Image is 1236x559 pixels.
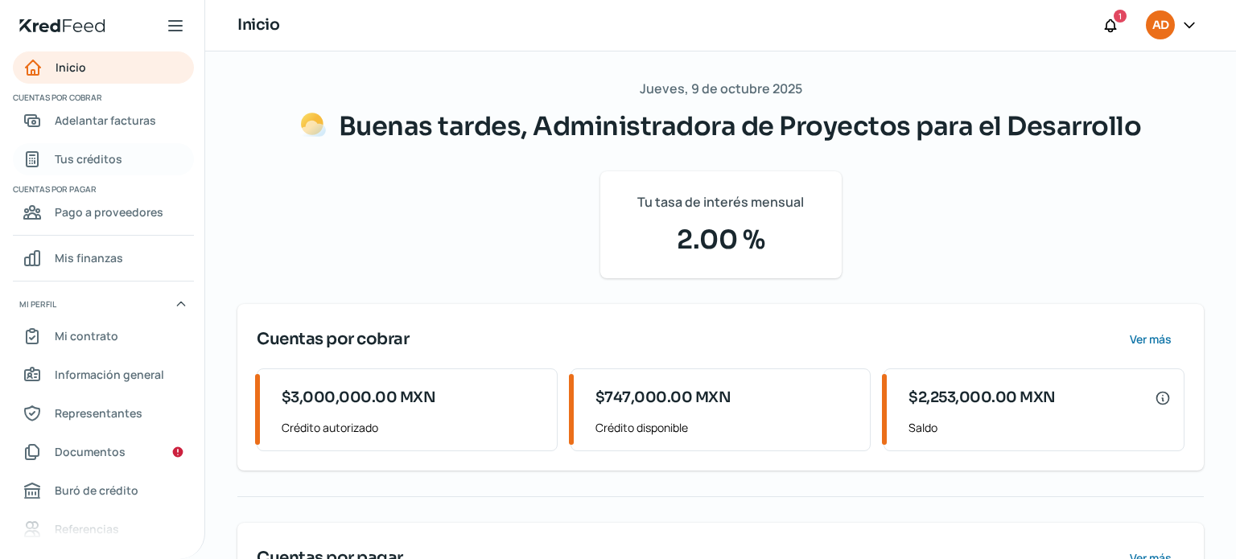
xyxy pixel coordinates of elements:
[1116,323,1184,356] button: Ver más
[13,397,194,430] a: Representantes
[13,320,194,352] a: Mi contrato
[257,327,409,351] span: Cuentas por cobrar
[13,513,194,545] a: Referencias
[13,475,194,507] a: Buró de crédito
[13,51,194,84] a: Inicio
[55,442,126,462] span: Documentos
[237,14,279,37] h1: Inicio
[13,143,194,175] a: Tus créditos
[55,202,163,222] span: Pago a proveedores
[13,242,194,274] a: Mis finanzas
[55,326,118,346] span: Mi contrato
[13,105,194,137] a: Adelantar facturas
[908,417,1171,438] span: Saldo
[55,248,123,268] span: Mis finanzas
[620,220,822,259] span: 2.00 %
[908,387,1056,409] span: $2,253,000.00 MXN
[13,90,192,105] span: Cuentas por cobrar
[13,196,194,228] a: Pago a proveedores
[55,403,142,423] span: Representantes
[13,359,194,391] a: Información general
[56,57,86,77] span: Inicio
[55,480,138,500] span: Buró de crédito
[595,417,858,438] span: Crédito disponible
[282,417,544,438] span: Crédito autorizado
[339,110,1142,142] span: Buenas tardes, Administradora de Proyectos para el Desarrollo
[55,149,122,169] span: Tus créditos
[1119,9,1122,23] span: 1
[19,297,56,311] span: Mi perfil
[13,182,192,196] span: Cuentas por pagar
[55,519,119,539] span: Referencias
[1130,334,1172,345] span: Ver más
[595,387,731,409] span: $747,000.00 MXN
[300,112,326,138] img: Saludos
[55,364,164,384] span: Información general
[282,387,436,409] span: $3,000,000.00 MXN
[13,436,194,468] a: Documentos
[637,191,804,214] span: Tu tasa de interés mensual
[55,110,156,130] span: Adelantar facturas
[640,77,802,101] span: Jueves, 9 de octubre 2025
[1152,16,1168,35] span: AD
